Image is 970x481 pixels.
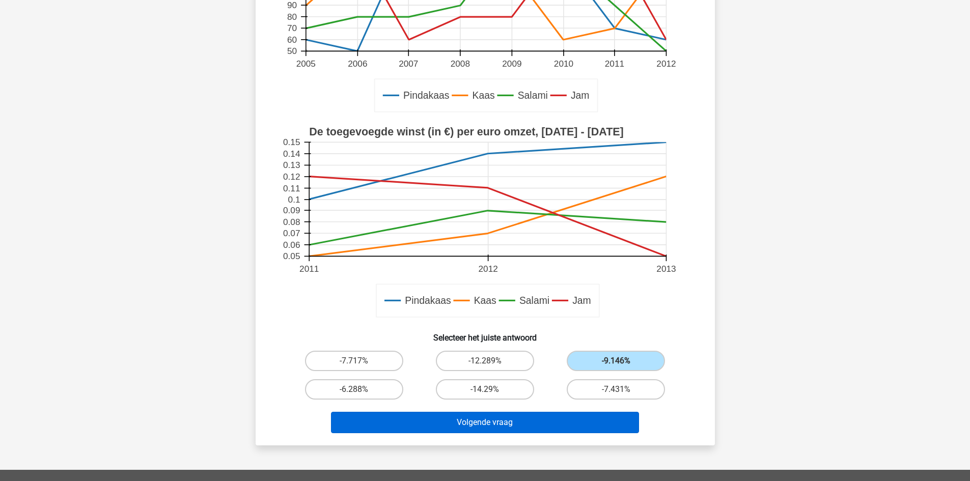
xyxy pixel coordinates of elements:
text: 50 [287,46,296,56]
text: 2007 [399,59,418,69]
text: 2008 [450,59,469,69]
text: 0.12 [283,172,300,182]
text: 2009 [502,59,521,69]
text: Pindakaas [405,295,451,306]
text: 2013 [656,264,676,274]
text: 0.14 [283,149,300,159]
text: 2012 [478,264,497,274]
text: 2006 [348,59,367,69]
text: 2012 [656,59,676,69]
label: -9.146% [567,351,665,371]
text: 0.08 [283,217,300,227]
text: Pindakaas [403,90,449,101]
text: 60 [287,35,296,45]
text: Salami [517,90,547,101]
text: Salami [519,295,549,306]
text: Kaas [474,295,496,306]
label: -12.289% [436,351,534,371]
text: 80 [287,12,296,22]
text: Jam [570,90,589,101]
text: 2005 [296,59,315,69]
text: De toegevoegde winst (in €) per euro omzet, [DATE] - [DATE] [309,126,624,138]
text: 0.13 [283,160,300,171]
text: 2011 [604,59,624,69]
text: 70 [287,23,296,33]
text: 0.1 [288,194,300,205]
text: 2011 [299,264,319,274]
text: Jam [572,295,591,306]
text: 0.05 [283,251,300,262]
label: -14.29% [436,379,534,400]
text: 0.06 [283,240,300,250]
text: Kaas [472,90,494,101]
text: 2010 [553,59,573,69]
text: 0.15 [283,137,300,148]
h6: Selecteer het juiste antwoord [272,325,699,343]
text: 0.09 [283,205,300,215]
label: -7.431% [567,379,665,400]
button: Volgende vraag [331,412,639,433]
label: -7.717% [305,351,403,371]
text: 0.11 [283,183,300,193]
text: 0.07 [283,228,300,238]
label: -6.288% [305,379,403,400]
